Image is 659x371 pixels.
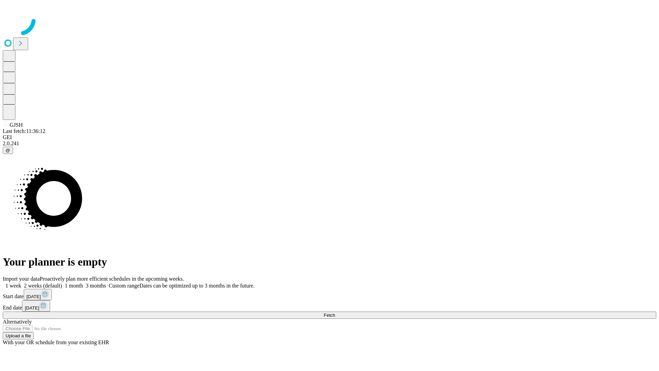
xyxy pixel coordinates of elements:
[22,300,50,312] button: [DATE]
[3,128,45,134] span: Last fetch: 11:36:12
[3,319,32,325] span: Alternatively
[86,283,106,289] span: 3 months
[139,283,254,289] span: Dates can be optimized up to 3 months in the future.
[40,276,184,282] span: Proactively plan more efficient schedules in the upcoming weeks.
[3,140,656,147] div: 2.0.241
[3,289,656,300] div: Start date
[5,283,21,289] span: 1 week
[5,148,10,153] span: @
[24,289,52,300] button: [DATE]
[3,300,656,312] div: End date
[3,332,34,339] button: Upload a file
[3,134,656,140] div: GEI
[25,305,39,311] span: [DATE]
[324,313,335,318] span: Fetch
[3,339,109,345] span: With your OR schedule from your existing EHR
[109,283,139,289] span: Custom range
[3,276,40,282] span: Import your data
[3,147,13,154] button: @
[3,312,656,319] button: Fetch
[65,283,83,289] span: 1 month
[3,256,656,268] h1: Your planner is empty
[26,294,41,299] span: [DATE]
[24,283,62,289] span: 2 weeks (default)
[10,122,23,128] span: GJSH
